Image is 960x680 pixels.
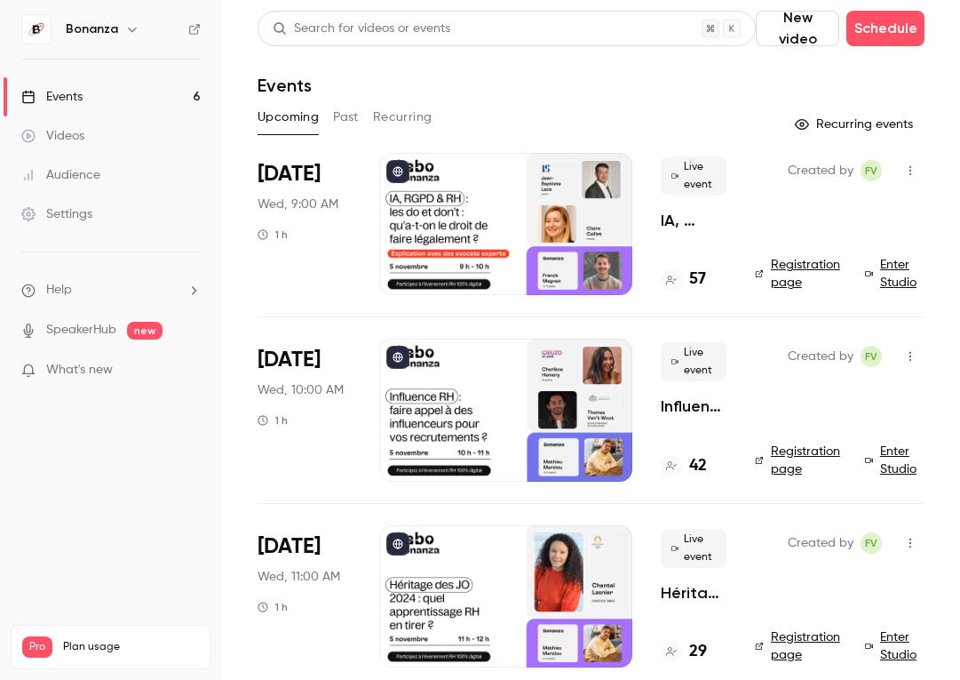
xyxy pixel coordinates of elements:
span: What's new [46,361,113,380]
span: Created by [788,160,853,181]
a: 57 [661,268,706,292]
span: Live event [661,156,726,196]
a: Influence RH : faire appel à des influenceurs pour vos recrutements ? [661,396,726,417]
h4: 57 [689,268,706,292]
span: FV [865,532,877,554]
h4: 29 [689,640,707,664]
div: Events [21,88,83,106]
span: Wed, 11:00 AM [258,568,340,586]
iframe: Noticeable Trigger [179,363,201,379]
a: 42 [661,454,707,478]
button: New video [756,11,839,46]
span: Help [46,281,72,300]
li: help-dropdown-opener [21,281,201,300]
button: Recurring events [787,110,924,139]
div: Settings [21,205,92,223]
span: [DATE] [258,346,321,374]
span: Live event [661,529,726,568]
a: 29 [661,640,707,664]
div: Nov 5 Wed, 11:00 AM (Europe/Paris) [258,525,351,668]
div: 1 h [258,228,288,242]
span: [DATE] [258,532,321,561]
h4: 42 [689,454,707,478]
div: Nov 5 Wed, 10:00 AM (Europe/Paris) [258,339,351,481]
span: Fabio Vilarinho [861,346,882,367]
span: Wed, 9:00 AM [258,196,338,213]
span: FV [865,346,877,367]
span: Pro [22,636,52,658]
button: Recurring [373,103,432,132]
button: Schedule [846,11,924,46]
a: Enter Studio [865,628,924,664]
span: Wed, 10:00 AM [258,381,344,399]
a: IA, RGPD & RH : les do et don’t - qu’a-t-on le droit de faire légalement ? [661,210,726,231]
span: FV [865,160,877,181]
a: Registration page [755,628,844,664]
span: [DATE] [258,160,321,188]
h1: Events [258,75,312,96]
span: Created by [788,346,853,367]
h6: Bonanza [66,20,118,38]
span: new [127,322,163,340]
span: Created by [788,532,853,554]
button: Past [333,103,359,132]
div: Audience [21,166,100,184]
div: 1 h [258,413,288,428]
a: SpeakerHub [46,321,116,340]
div: Videos [21,127,84,145]
a: Registration page [755,443,844,478]
span: Live event [661,342,726,381]
button: Upcoming [258,103,319,132]
span: Fabio Vilarinho [861,532,882,554]
span: Fabio Vilarinho [861,160,882,181]
div: Nov 5 Wed, 9:00 AM (Europe/Paris) [258,153,351,295]
a: Héritage des JO 2024 : quel apprentissage RH en tirer ? [661,582,726,604]
a: Enter Studio [865,443,924,478]
a: Registration page [755,256,844,292]
div: Search for videos or events [273,20,450,38]
div: 1 h [258,600,288,614]
img: Bonanza [22,15,51,44]
span: Plan usage [63,640,200,654]
a: Enter Studio [865,256,924,292]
